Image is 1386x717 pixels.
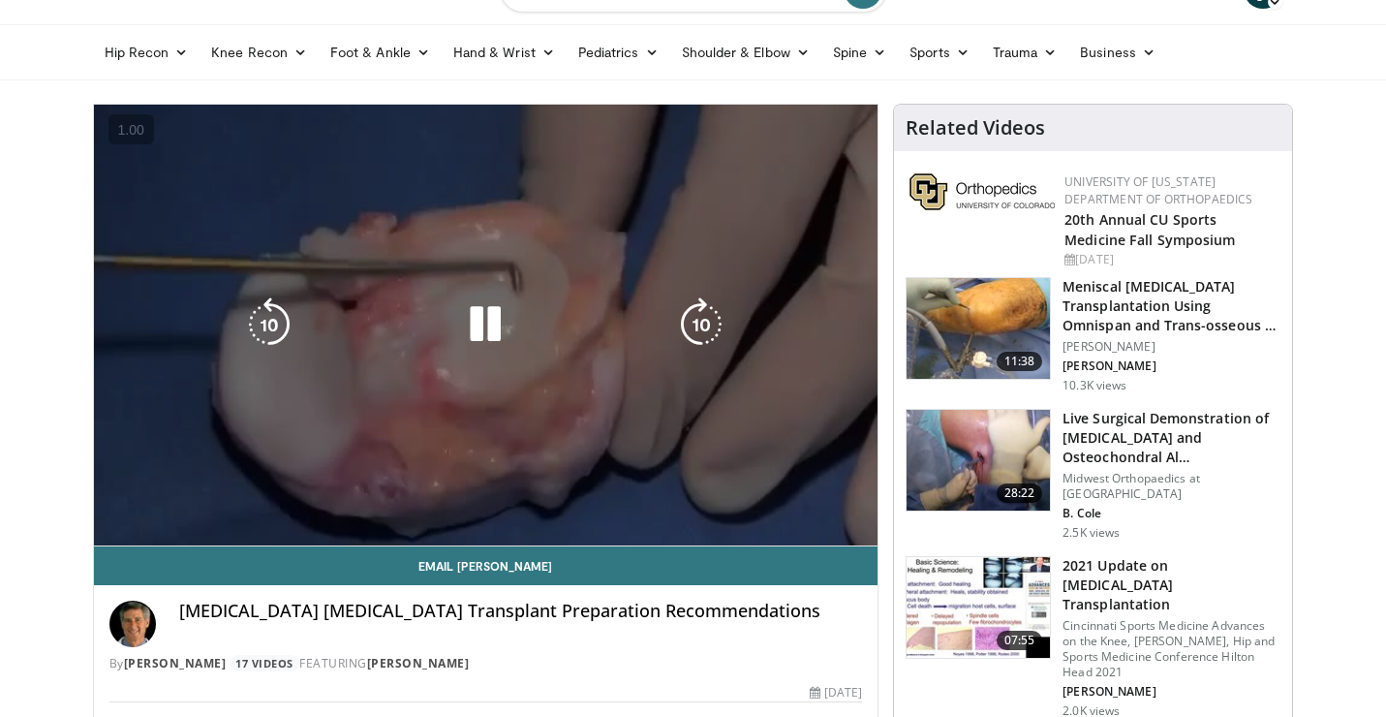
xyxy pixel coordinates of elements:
a: 17 Videos [230,655,300,671]
h4: [MEDICAL_DATA] [MEDICAL_DATA] Transplant Preparation Recommendations [179,601,863,622]
a: Pediatrics [567,33,670,72]
a: Knee Recon [200,33,319,72]
span: 07:55 [997,631,1043,650]
h3: 2021 Update on [MEDICAL_DATA] Transplantation [1063,556,1280,614]
p: 2.5K views [1063,525,1120,541]
img: 355603a8-37da-49b6-856f-e00d7e9307d3.png.150x105_q85_autocrop_double_scale_upscale_version-0.2.png [909,173,1055,210]
a: Hip Recon [93,33,200,72]
a: Sports [898,33,981,72]
p: B. Cole [1063,506,1280,521]
img: 93f1610e-415f-4f57-8262-e5f7de89e998.150x105_q85_crop-smart_upscale.jpg [907,557,1050,658]
a: 20th Annual CU Sports Medicine Fall Symposium [1064,210,1235,249]
h4: Related Videos [906,116,1045,140]
p: Cincinnati Sports Medicine Advances on the Knee, [PERSON_NAME], Hip and Sports Medicine Conferenc... [1063,618,1280,680]
a: University of [US_STATE] Department of Orthopaedics [1064,173,1252,207]
a: Foot & Ankle [319,33,442,72]
a: [PERSON_NAME] [367,655,470,671]
video-js: Video Player [94,105,878,546]
p: [PERSON_NAME] [1063,358,1280,374]
h3: Live Surgical Demonstration of [MEDICAL_DATA] and Osteochondral Al… [1063,409,1280,467]
h3: Meniscal [MEDICAL_DATA] Transplantation Using Omnispan and Trans-osseous … [1063,277,1280,335]
a: [PERSON_NAME] [124,655,227,671]
a: Business [1068,33,1167,72]
div: [DATE] [1064,251,1277,268]
p: Midwest Orthopaedics at [GEOGRAPHIC_DATA] [1063,471,1280,502]
a: Email [PERSON_NAME] [94,546,878,585]
a: Shoulder & Elbow [670,33,821,72]
img: 5ec281ff-3cbf-47ba-bb3e-2efb67e1a798.150x105_q85_crop-smart_upscale.jpg [907,410,1050,511]
span: 11:38 [997,352,1043,371]
p: [PERSON_NAME] [1063,339,1280,355]
div: [DATE] [810,684,862,701]
img: 307340_0000_1.png.150x105_q85_crop-smart_upscale.jpg [907,278,1050,379]
span: 28:22 [997,483,1043,503]
a: Hand & Wrist [442,33,567,72]
div: By FEATURING [109,655,863,672]
a: Spine [821,33,898,72]
a: 28:22 Live Surgical Demonstration of [MEDICAL_DATA] and Osteochondral Al… Midwest Orthopaedics at... [906,409,1280,541]
p: 10.3K views [1063,378,1126,393]
img: Avatar [109,601,156,647]
a: Trauma [981,33,1069,72]
a: 11:38 Meniscal [MEDICAL_DATA] Transplantation Using Omnispan and Trans-osseous … [PERSON_NAME] [P... [906,277,1280,393]
p: [PERSON_NAME] [1063,684,1280,700]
